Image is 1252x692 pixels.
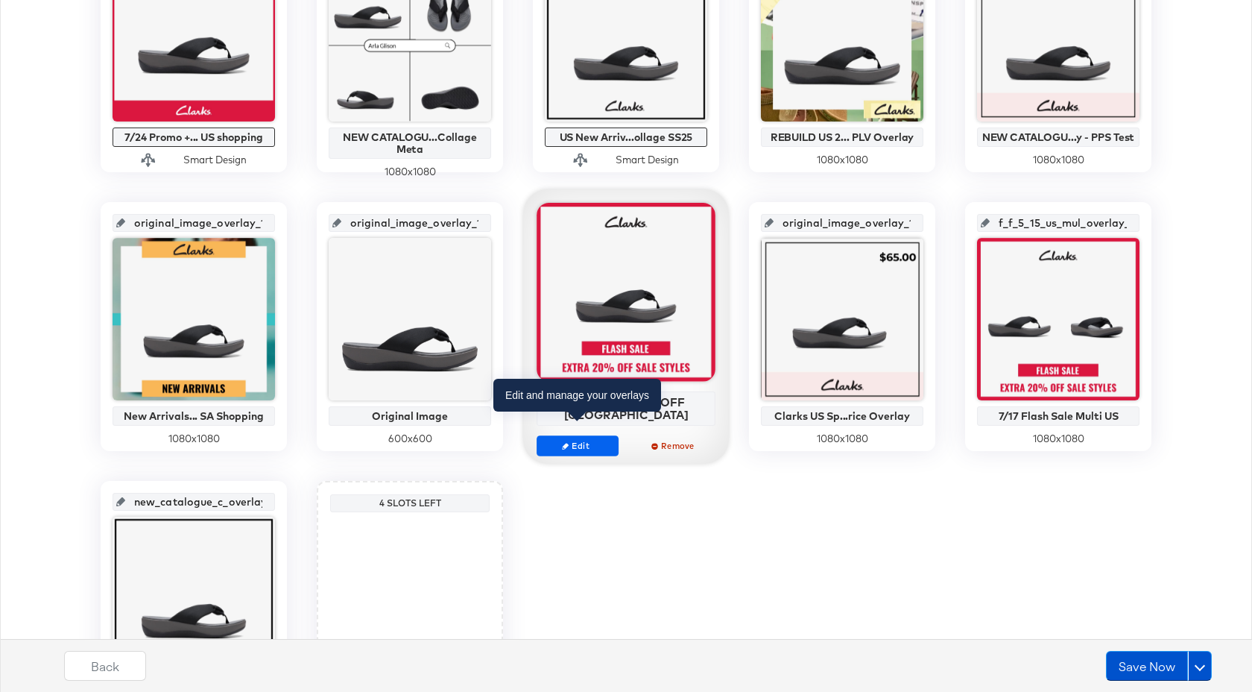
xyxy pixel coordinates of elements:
[761,432,923,446] div: 1080 x 1080
[116,131,271,143] div: 7/24 Promo +... US shopping
[761,153,923,167] div: 1080 x 1080
[537,435,619,456] button: Edit
[183,153,247,167] div: Smart Design
[548,131,704,143] div: US New Arriv...ollage SS25
[116,410,271,422] div: New Arrivals... SA Shopping
[981,131,1136,143] div: NEW CATALOGU...y - PPS Test
[765,131,920,143] div: REBUILD US 2... PLV Overlay
[329,432,491,446] div: 600 x 600
[334,497,486,509] div: 4 Slots Left
[332,131,487,155] div: NEW CATALOGU...Collage Meta
[543,440,612,451] span: Edit
[977,153,1139,167] div: 1080 x 1080
[633,435,715,456] button: Remove
[640,440,709,451] span: Remove
[616,153,679,167] div: Smart Design
[64,651,146,681] button: Back
[332,410,487,422] div: Original Image
[329,165,491,179] div: 1080 x 1080
[1106,651,1188,681] button: Save Now
[765,410,920,422] div: Clarks US Sp...rice Overlay
[113,432,275,446] div: 1080 x 1080
[981,410,1136,422] div: 7/17 Flash Sale Multi US
[977,432,1139,446] div: 1080 x 1080
[541,395,712,421] div: 7/17 Flash Sale $OFF [GEOGRAPHIC_DATA]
